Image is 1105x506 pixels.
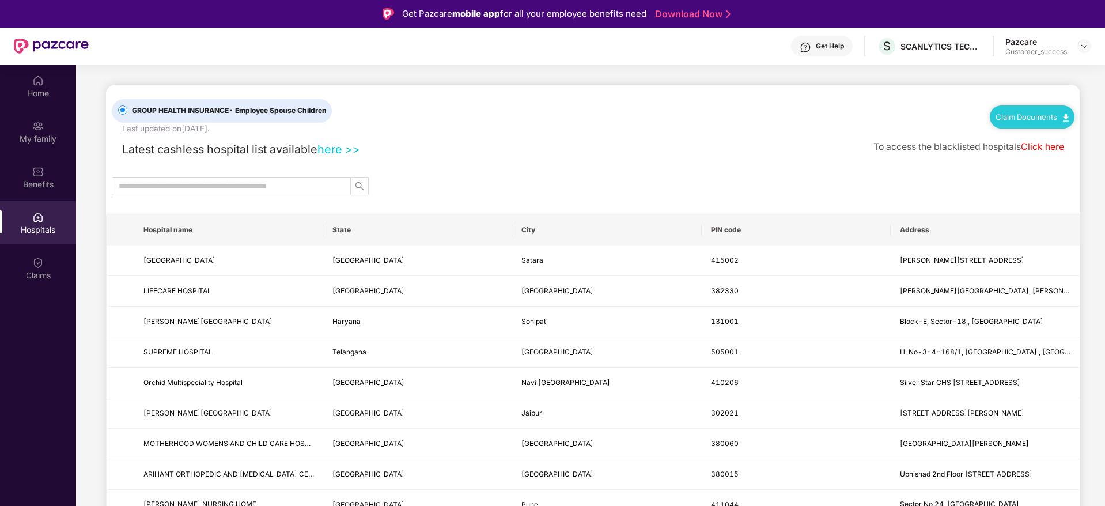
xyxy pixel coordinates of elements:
span: S [883,39,891,53]
td: MORAYA HOSPITAL & RESEARCH CENTRE [134,246,323,276]
td: Gujarat [323,459,512,490]
span: [GEOGRAPHIC_DATA] [332,378,404,387]
td: Sonipat [512,307,701,337]
span: Hospital name [143,225,314,235]
td: Navi Mumbai [512,368,701,398]
td: Ahmedabad [512,276,701,307]
span: 380015 [711,470,739,478]
td: Ahmedabad [512,459,701,490]
th: PIN code [702,214,891,246]
td: Ahmedabad [512,429,701,459]
td: Upnishad 2nd Floor 202/203 Manekbag Society, Manek Baug Road [891,459,1080,490]
td: Rajasthan [323,398,512,429]
span: 131001 [711,317,739,326]
td: Maharashtra [323,246,512,276]
th: City [512,214,701,246]
th: Hospital name [134,214,323,246]
img: New Pazcare Logo [14,39,89,54]
div: Pazcare [1005,36,1067,47]
td: Haryana [323,307,512,337]
img: svg+xml;base64,PHN2ZyBpZD0iQ2xhaW0iIHhtbG5zPSJodHRwOi8vd3d3LnczLm9yZy8yMDAwL3N2ZyIgd2lkdGg9IjIwIi... [32,257,44,269]
span: Haryana [332,317,361,326]
th: Address [891,214,1080,246]
td: MOTHERHOOD WOMENS AND CHILD CARE HOSPITAL [134,429,323,459]
span: [PERSON_NAME][GEOGRAPHIC_DATA] [143,409,273,417]
td: Gujarat [323,429,512,459]
td: Jaipur [512,398,701,429]
span: search [351,182,368,191]
span: LIFECARE HOSPITAL [143,286,211,295]
div: Customer_success [1005,47,1067,56]
span: Satara [521,256,543,265]
span: 410206 [711,378,739,387]
span: [GEOGRAPHIC_DATA] [143,256,215,265]
img: Stroke [726,8,731,20]
div: Get Pazcare for all your employee benefits need [402,7,646,21]
span: To access the blacklisted hospitals [873,141,1021,152]
span: Orchid Multispeciality Hospital [143,378,243,387]
span: 382330 [711,286,739,295]
span: Sonipat [521,317,546,326]
img: svg+xml;base64,PHN2ZyBpZD0iSGVscC0zMngzMiIgeG1sbnM9Imh0dHA6Ly93d3cudzMub3JnLzIwMDAvc3ZnIiB3aWR0aD... [800,41,811,53]
span: ARIHANT ORTHOPEDIC AND [MEDICAL_DATA] CENTRE [143,470,327,478]
span: [GEOGRAPHIC_DATA] [332,256,404,265]
button: search [350,177,369,195]
span: [GEOGRAPHIC_DATA] [332,439,404,448]
td: Satara [512,246,701,276]
span: Telangana [332,348,366,356]
th: State [323,214,512,246]
span: Block-E, Sector-18,, [GEOGRAPHIC_DATA] [900,317,1043,326]
a: Claim Documents [996,112,1069,122]
img: Logo [383,8,394,20]
span: GROUP HEALTH INSURANCE [127,105,331,116]
span: 505001 [711,348,739,356]
span: [GEOGRAPHIC_DATA] [332,470,404,478]
span: [GEOGRAPHIC_DATA] [521,286,593,295]
a: here >> [317,142,360,156]
td: ASHIRWAD AVENUE 1 ST FLOOR, HARIDARSHAN CROSS ROAD New Naroda [891,276,1080,307]
span: 302021 [711,409,739,417]
span: Latest cashless hospital list available [122,142,317,156]
span: - Employee Spouse Children [229,106,327,115]
td: 93 B, Ajmer Rd Heera Nagar [891,398,1080,429]
span: [GEOGRAPHIC_DATA][PERSON_NAME] [900,439,1029,448]
div: Last updated on [DATE] . [122,123,210,135]
span: [GEOGRAPHIC_DATA] [521,348,593,356]
td: Gujarat [323,276,512,307]
td: Silver Star CHS 1st Floor, B-wing Shop No 3 4 5, Plot No 50 63 64 65 Sector 18 [891,368,1080,398]
img: svg+xml;base64,PHN2ZyBpZD0iRHJvcGRvd24tMzJ4MzIiIHhtbG5zPSJodHRwOi8vd3d3LnczLm9yZy8yMDAwL3N2ZyIgd2... [1080,41,1089,51]
span: SUPREME HOSPITAL [143,348,213,356]
td: Telangana [323,337,512,368]
img: svg+xml;base64,PHN2ZyBpZD0iSG9tZSIgeG1sbnM9Imh0dHA6Ly93d3cudzMub3JnLzIwMDAvc3ZnIiB3aWR0aD0iMjAiIG... [32,75,44,86]
strong: mobile app [452,8,500,19]
span: MOTHERHOOD WOMENS AND CHILD CARE HOSPITAL [143,439,324,448]
td: BHAGWAN DAS HOSPITAL [134,307,323,337]
td: Orchid Multispeciality Hospital [134,368,323,398]
span: [STREET_ADDRESS][PERSON_NAME] [900,409,1024,417]
td: LIFECARE HOSPITAL [134,276,323,307]
a: Click here [1021,141,1064,152]
span: [GEOGRAPHIC_DATA] [332,409,404,417]
span: 380060 [711,439,739,448]
span: Silver Star CHS [STREET_ADDRESS] [900,378,1020,387]
td: ASOPA HOSPITAL [134,398,323,429]
img: svg+xml;base64,PHN2ZyBpZD0iQmVuZWZpdHMiIHhtbG5zPSJodHRwOi8vd3d3LnczLm9yZy8yMDAwL3N2ZyIgd2lkdGg9Ij... [32,166,44,178]
span: [GEOGRAPHIC_DATA] [521,439,593,448]
span: [GEOGRAPHIC_DATA] [332,286,404,295]
span: [PERSON_NAME][STREET_ADDRESS] [900,256,1024,265]
div: SCANLYTICS TECHNOLOGY PRIVATE LIMITED [900,41,981,52]
td: ARIHANT ORTHOPEDIC AND JOINT REPLACEMENT CENTRE [134,459,323,490]
a: Download Now [655,8,727,20]
span: 415002 [711,256,739,265]
img: svg+xml;base64,PHN2ZyBpZD0iSG9zcGl0YWxzIiB4bWxucz0iaHR0cDovL3d3dy53My5vcmcvMjAwMC9zdmciIHdpZHRoPS... [32,212,44,223]
td: Karimnagar [512,337,701,368]
div: Get Help [816,41,844,51]
img: svg+xml;base64,PHN2ZyB3aWR0aD0iMjAiIGhlaWdodD0iMjAiIHZpZXdCb3g9IjAgMCAyMCAyMCIgZmlsbD0ibm9uZSIgeG... [32,120,44,132]
span: Navi [GEOGRAPHIC_DATA] [521,378,610,387]
td: 1st Floor, Sarjan Arcade, Beside Satyam Complex [891,429,1080,459]
span: Address [900,225,1070,235]
img: svg+xml;base64,PHN2ZyB4bWxucz0iaHR0cDovL3d3dy53My5vcmcvMjAwMC9zdmciIHdpZHRoPSIxMC40IiBoZWlnaHQ9Ij... [1063,114,1069,122]
span: Jaipur [521,409,542,417]
span: [PERSON_NAME][GEOGRAPHIC_DATA] [143,317,273,326]
td: SUPREME HOSPITAL [134,337,323,368]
